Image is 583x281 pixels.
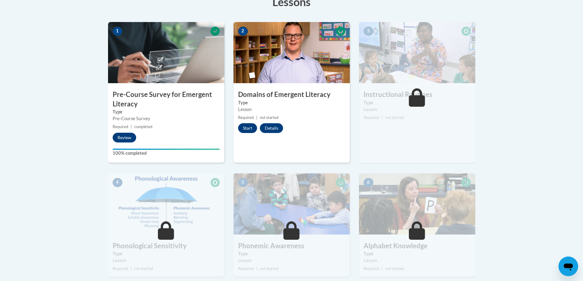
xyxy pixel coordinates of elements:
[131,124,132,129] span: |
[382,266,383,271] span: |
[364,250,471,257] label: Type
[238,115,254,120] span: Required
[131,266,132,271] span: |
[113,133,136,142] button: Review
[113,266,128,271] span: Required
[113,115,220,122] div: Pre-Course Survey
[234,22,350,83] img: Course Image
[364,27,373,36] span: 3
[364,115,379,120] span: Required
[385,266,404,271] span: not started
[385,115,404,120] span: not started
[238,99,345,106] label: Type
[359,22,475,83] img: Course Image
[359,90,475,99] h3: Instructional Routines
[108,173,224,235] img: Course Image
[113,124,128,129] span: Required
[113,150,220,157] label: 100% completed
[256,115,257,120] span: |
[113,109,220,115] label: Type
[238,27,248,36] span: 2
[238,257,345,264] div: Lesson
[113,27,122,36] span: 1
[260,266,278,271] span: not started
[108,22,224,83] img: Course Image
[113,257,220,264] div: Lesson
[260,115,278,120] span: not started
[559,257,578,276] iframe: Button to launch messaging window
[108,90,224,109] h3: Pre-Course Survey for Emergent Literacy
[364,99,471,106] label: Type
[364,257,471,264] div: Lesson
[238,266,254,271] span: Required
[238,123,257,133] button: Start
[359,241,475,251] h3: Alphabet Knowledge
[113,149,220,150] div: Your progress
[234,90,350,99] h3: Domains of Emergent Literacy
[113,178,122,187] span: 4
[238,106,345,113] div: Lesson
[359,173,475,235] img: Course Image
[238,178,248,187] span: 5
[256,266,257,271] span: |
[108,241,224,251] h3: Phonological Sensitivity
[234,241,350,251] h3: Phonemic Awareness
[134,266,153,271] span: not started
[364,106,471,113] div: Lesson
[364,178,373,187] span: 6
[260,123,283,133] button: Details
[234,173,350,235] img: Course Image
[113,250,220,257] label: Type
[382,115,383,120] span: |
[134,124,152,129] span: completed
[238,250,345,257] label: Type
[364,266,379,271] span: Required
